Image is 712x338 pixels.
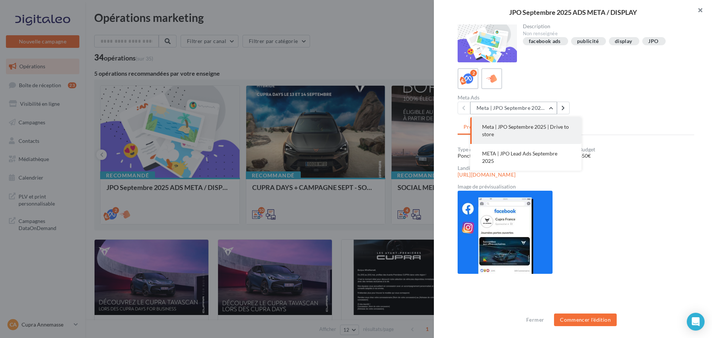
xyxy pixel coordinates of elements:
div: Open Intercom Messenger [687,313,705,331]
button: Meta | JPO Septembre 2025 | Drive to store [470,102,557,114]
div: Budget [579,147,694,152]
div: Landing page associée à l'opération [458,165,694,171]
div: JPO Septembre 2025 ADS META / DISPLAY [446,9,700,16]
div: Meta Ads [458,95,573,100]
div: publicité [577,39,599,44]
div: Description [523,24,689,29]
img: 188085327ae68554115749d89eee4c88.jpg [458,191,553,274]
div: facebook ads [529,39,561,44]
div: Image de prévisualisation [458,184,694,189]
button: Commencer l'édition [554,314,617,326]
div: display [615,39,632,44]
button: Fermer [523,315,547,324]
a: [URL][DOMAIN_NAME] [458,172,515,178]
div: Type de campagne [458,147,573,152]
span: Meta | JPO Septembre 2025 | Drive to store [482,124,569,137]
button: META | JPO Lead Ads Septembre 2025 [470,144,581,171]
div: Non renseignée [523,30,689,37]
div: JPO [648,39,658,44]
div: 2 [470,70,477,76]
span: META | JPO Lead Ads Septembre 2025 [482,150,557,164]
div: 350€ [579,152,694,160]
div: Ponctuel [458,152,573,160]
button: Meta | JPO Septembre 2025 | Drive to store [470,117,581,144]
